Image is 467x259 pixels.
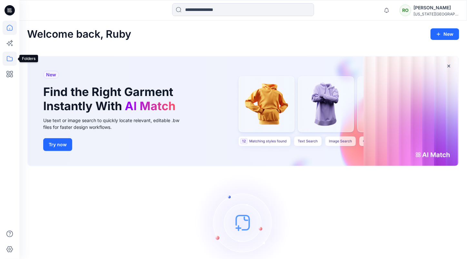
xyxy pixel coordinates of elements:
[43,138,72,151] button: Try now
[43,117,188,130] div: Use text or image search to quickly locate relevant, editable .bw files for faster design workflows.
[431,28,459,40] button: New
[27,28,131,40] h2: Welcome back, Ruby
[414,4,459,12] div: [PERSON_NAME]
[125,99,175,113] span: AI Match
[400,5,411,16] div: RO
[43,85,179,113] h1: Find the Right Garment Instantly With
[46,71,56,79] span: New
[414,12,459,16] div: [US_STATE][GEOGRAPHIC_DATA]...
